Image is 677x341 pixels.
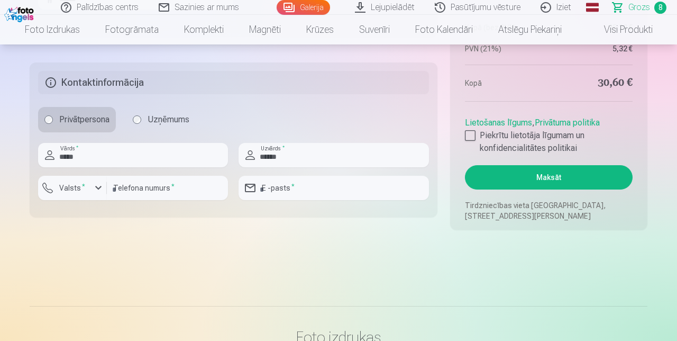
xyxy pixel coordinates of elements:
dd: 5,32 € [554,43,633,54]
h5: Kontaktinformācija [38,71,429,94]
a: Visi produkti [574,15,665,44]
div: , [465,112,633,155]
a: Atslēgu piekariņi [486,15,574,44]
a: Komplekti [171,15,236,44]
input: Uzņēmums [133,115,141,124]
dt: PVN (21%) [465,43,544,54]
img: /fa1 [4,4,36,22]
p: Tirdzniecības vieta [GEOGRAPHIC_DATA], [STREET_ADDRESS][PERSON_NAME] [465,200,633,221]
label: Piekrītu lietotāja līgumam un konfidencialitātes politikai [465,129,633,155]
a: Foto kalendāri [402,15,486,44]
a: Magnēti [236,15,294,44]
a: Lietošanas līgums [465,118,532,128]
span: 8 [654,2,666,14]
label: Privātpersona [38,107,116,132]
a: Fotogrāmata [93,15,171,44]
button: Valsts* [38,176,107,200]
dt: Kopā [465,76,544,91]
a: Suvenīri [346,15,402,44]
label: Valsts [55,183,89,193]
input: Privātpersona [44,115,53,124]
label: Uzņēmums [126,107,196,132]
dd: 30,60 € [554,76,633,91]
button: Maksāt [465,165,633,190]
span: Grozs [628,1,650,14]
a: Privātuma politika [535,118,600,128]
a: Foto izdrukas [12,15,93,44]
a: Krūzes [294,15,346,44]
